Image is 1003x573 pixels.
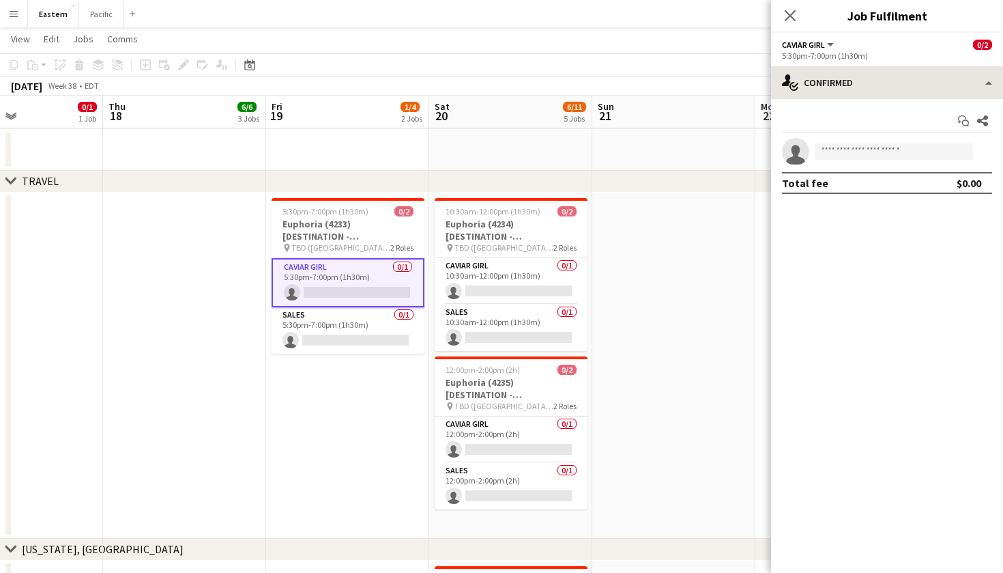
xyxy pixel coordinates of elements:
h3: Euphoria (4235) [DESTINATION - [GEOGRAPHIC_DATA], [GEOGRAPHIC_DATA]] [435,376,587,401]
span: 2 Roles [553,242,577,253]
app-card-role: Sales0/112:00pm-2:00pm (2h) [435,463,587,509]
div: Confirmed [771,66,1003,99]
div: Total fee [782,176,828,190]
div: 5 Jobs [564,113,585,124]
span: 0/2 [973,40,992,50]
a: Edit [38,30,65,48]
span: 0/2 [557,206,577,216]
div: $0.00 [957,176,981,190]
span: Sat [435,100,450,113]
app-job-card: 5:30pm-7:00pm (1h30m)0/2Euphoria (4233) [DESTINATION - [GEOGRAPHIC_DATA], [GEOGRAPHIC_DATA]] TBD ... [272,198,424,354]
app-job-card: 12:00pm-2:00pm (2h)0/2Euphoria (4235) [DESTINATION - [GEOGRAPHIC_DATA], [GEOGRAPHIC_DATA]] TBD ([... [435,357,587,509]
app-job-card: 10:30am-12:00pm (1h30m)0/2Euphoria (4234) [DESTINATION - [GEOGRAPHIC_DATA], [GEOGRAPHIC_DATA]] TB... [435,198,587,351]
span: Fri [272,100,282,113]
div: [US_STATE], [GEOGRAPHIC_DATA] [22,542,184,556]
span: Week 38 [45,81,79,91]
span: 6/6 [237,102,257,112]
div: 5:30pm-7:00pm (1h30m) [782,51,992,61]
span: Sun [598,100,614,113]
button: Caviar Girl [782,40,836,50]
span: 10:30am-12:00pm (1h30m) [446,206,540,216]
span: 1/4 [401,102,420,112]
span: 6/11 [563,102,586,112]
h3: Job Fulfilment [771,7,1003,25]
a: Comms [102,30,143,48]
div: 2 Jobs [401,113,422,124]
app-card-role: Sales0/15:30pm-7:00pm (1h30m) [272,307,424,354]
span: 19 [270,108,282,124]
button: Eastern [28,1,79,27]
app-card-role: Caviar Girl0/110:30am-12:00pm (1h30m) [435,258,587,305]
span: 20 [433,108,450,124]
span: 21 [596,108,614,124]
h3: Euphoria (4234) [DESTINATION - [GEOGRAPHIC_DATA], [GEOGRAPHIC_DATA]] [435,218,587,242]
a: View [5,30,35,48]
span: 0/2 [394,206,413,216]
span: TBD ([GEOGRAPHIC_DATA], [GEOGRAPHIC_DATA]) [454,242,553,253]
div: 1 Job [78,113,96,124]
span: 0/1 [78,102,97,112]
div: 3 Jobs [238,113,259,124]
span: 0/2 [557,365,577,375]
span: 2 Roles [390,242,413,253]
div: EDT [85,81,99,91]
div: TRAVEL [22,174,59,188]
app-card-role: Sales0/110:30am-12:00pm (1h30m) [435,305,587,351]
span: 18 [106,108,126,124]
span: Mon [761,100,779,113]
span: Jobs [73,33,93,45]
span: TBD ([GEOGRAPHIC_DATA], [GEOGRAPHIC_DATA]) [454,401,553,411]
span: TBD ([GEOGRAPHIC_DATA], [GEOGRAPHIC_DATA]) [291,242,390,253]
app-card-role: Caviar Girl0/112:00pm-2:00pm (2h) [435,417,587,463]
span: 2 Roles [553,401,577,411]
span: 5:30pm-7:00pm (1h30m) [282,206,368,216]
h3: Euphoria (4233) [DESTINATION - [GEOGRAPHIC_DATA], [GEOGRAPHIC_DATA]] [272,218,424,242]
span: Comms [107,33,138,45]
span: Caviar Girl [782,40,825,50]
span: Thu [108,100,126,113]
a: Jobs [68,30,99,48]
span: View [11,33,30,45]
app-card-role: Caviar Girl0/15:30pm-7:00pm (1h30m) [272,258,424,307]
button: Pacific [79,1,124,27]
div: [DATE] [11,79,42,93]
span: Edit [44,33,59,45]
span: 22 [759,108,779,124]
span: 12:00pm-2:00pm (2h) [446,365,520,375]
